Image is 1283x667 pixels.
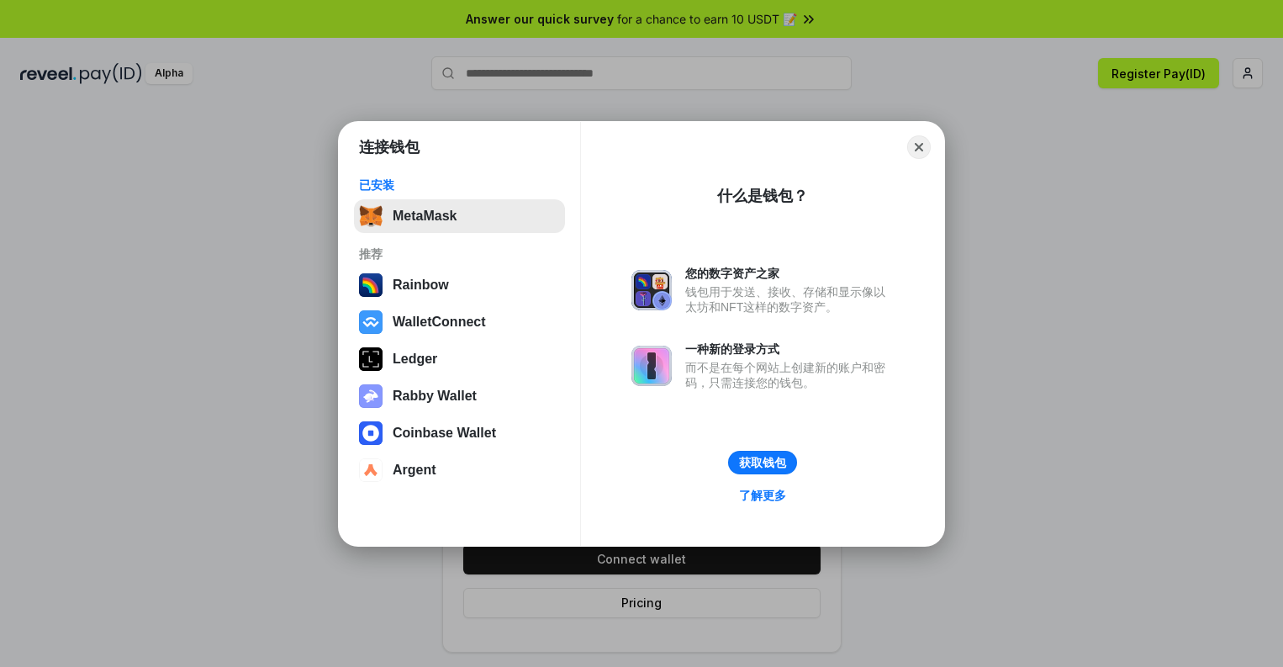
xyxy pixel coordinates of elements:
div: WalletConnect [393,315,486,330]
button: Argent [354,453,565,487]
img: svg+xml,%3Csvg%20width%3D%2228%22%20height%3D%2228%22%20viewBox%3D%220%200%2028%2028%22%20fill%3D... [359,458,383,482]
div: 获取钱包 [739,455,786,470]
button: Close [907,135,931,159]
img: svg+xml,%3Csvg%20xmlns%3D%22http%3A%2F%2Fwww.w3.org%2F2000%2Fsvg%22%20fill%3D%22none%22%20viewBox... [359,384,383,408]
button: Ledger [354,342,565,376]
div: Argent [393,463,436,478]
button: MetaMask [354,199,565,233]
div: 已安装 [359,177,560,193]
img: svg+xml,%3Csvg%20fill%3D%22none%22%20height%3D%2233%22%20viewBox%3D%220%200%2035%2033%22%20width%... [359,204,383,228]
div: Rabby Wallet [393,389,477,404]
h1: 连接钱包 [359,137,420,157]
button: Rabby Wallet [354,379,565,413]
div: 而不是在每个网站上创建新的账户和密码，只需连接您的钱包。 [685,360,894,390]
img: svg+xml,%3Csvg%20width%3D%22120%22%20height%3D%22120%22%20viewBox%3D%220%200%20120%20120%22%20fil... [359,273,383,297]
button: Coinbase Wallet [354,416,565,450]
div: Ledger [393,352,437,367]
img: svg+xml,%3Csvg%20xmlns%3D%22http%3A%2F%2Fwww.w3.org%2F2000%2Fsvg%22%20width%3D%2228%22%20height%3... [359,347,383,371]
button: 获取钱包 [728,451,797,474]
img: svg+xml,%3Csvg%20xmlns%3D%22http%3A%2F%2Fwww.w3.org%2F2000%2Fsvg%22%20fill%3D%22none%22%20viewBox... [631,346,672,386]
div: 什么是钱包？ [717,186,808,206]
img: svg+xml,%3Csvg%20width%3D%2228%22%20height%3D%2228%22%20viewBox%3D%220%200%2028%2028%22%20fill%3D... [359,310,383,334]
div: 一种新的登录方式 [685,341,894,357]
button: Rainbow [354,268,565,302]
div: 您的数字资产之家 [685,266,894,281]
div: Rainbow [393,278,449,293]
a: 了解更多 [729,484,796,506]
img: svg+xml,%3Csvg%20width%3D%2228%22%20height%3D%2228%22%20viewBox%3D%220%200%2028%2028%22%20fill%3D... [359,421,383,445]
div: Coinbase Wallet [393,426,496,441]
div: MetaMask [393,209,457,224]
div: 钱包用于发送、接收、存储和显示像以太坊和NFT这样的数字资产。 [685,284,894,315]
img: svg+xml,%3Csvg%20xmlns%3D%22http%3A%2F%2Fwww.w3.org%2F2000%2Fsvg%22%20fill%3D%22none%22%20viewBox... [631,270,672,310]
button: WalletConnect [354,305,565,339]
div: 了解更多 [739,488,786,503]
div: 推荐 [359,246,560,262]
